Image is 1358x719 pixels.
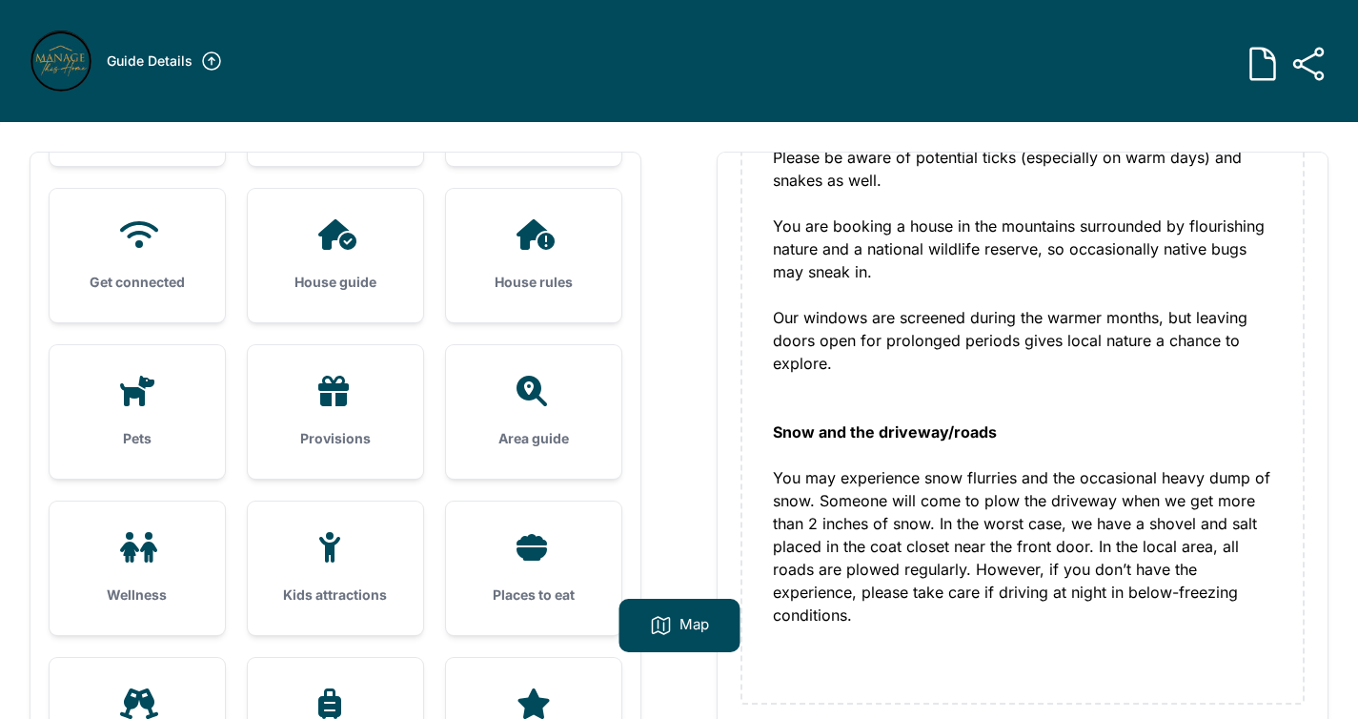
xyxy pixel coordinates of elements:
a: Guide Details [107,50,223,72]
img: nvw4c207e1oz78qvgix4p8saqd0a [30,31,91,92]
a: Wellness [50,502,225,635]
a: Pets [50,345,225,479]
a: Provisions [248,345,423,479]
h3: Wellness [80,585,194,605]
a: Kids attractions [248,502,423,635]
h3: Kids attractions [278,585,393,605]
h3: Guide Details [107,51,193,71]
h3: Pets [80,429,194,448]
h3: Provisions [278,429,393,448]
h3: Area guide [476,429,591,448]
strong: Snow and the driveway/roads [773,422,997,442]
a: Area guide [446,345,621,479]
a: House rules [446,189,621,322]
h3: House guide [278,273,393,292]
p: Map [679,614,709,637]
a: House guide [248,189,423,322]
a: Places to eat [446,502,621,635]
a: Get connected [50,189,225,322]
h3: Places to eat [476,585,591,605]
h3: Get connected [80,273,194,292]
h3: House rules [476,273,591,292]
